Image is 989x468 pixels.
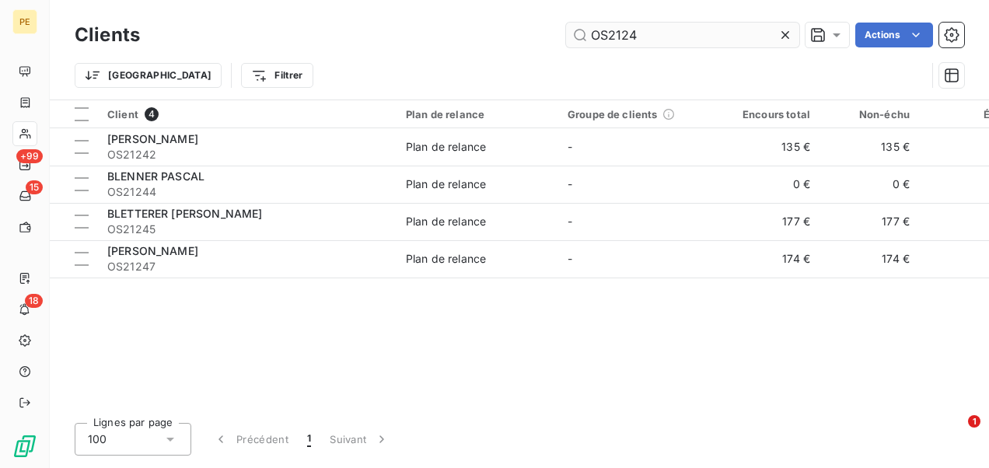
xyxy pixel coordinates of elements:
[936,415,973,452] iframe: Intercom live chat
[107,184,387,200] span: OS21244
[568,252,572,265] span: -
[12,152,37,177] a: +99
[88,431,107,447] span: 100
[107,259,387,274] span: OS21247
[406,108,549,120] div: Plan de relance
[829,108,910,120] div: Non-échu
[568,215,572,228] span: -
[566,23,799,47] input: Rechercher
[720,128,820,166] td: 135 €
[16,149,43,163] span: +99
[107,207,262,220] span: BLETTERER [PERSON_NAME]
[720,240,820,278] td: 174 €
[820,166,919,203] td: 0 €
[568,140,572,153] span: -
[406,176,486,192] div: Plan de relance
[25,294,43,308] span: 18
[720,166,820,203] td: 0 €
[75,21,140,49] h3: Clients
[406,139,486,155] div: Plan de relance
[720,203,820,240] td: 177 €
[406,251,486,267] div: Plan de relance
[568,177,572,190] span: -
[107,108,138,120] span: Client
[75,63,222,88] button: [GEOGRAPHIC_DATA]
[298,423,320,456] button: 1
[107,244,198,257] span: [PERSON_NAME]
[12,9,37,34] div: PE
[12,434,37,459] img: Logo LeanPay
[820,240,919,278] td: 174 €
[204,423,298,456] button: Précédent
[307,431,311,447] span: 1
[568,108,658,120] span: Groupe de clients
[241,63,313,88] button: Filtrer
[107,132,198,145] span: [PERSON_NAME]
[406,214,486,229] div: Plan de relance
[820,203,919,240] td: 177 €
[968,415,980,428] span: 1
[12,183,37,208] a: 15
[820,128,919,166] td: 135 €
[729,108,810,120] div: Encours total
[107,222,387,237] span: OS21245
[26,180,43,194] span: 15
[145,107,159,121] span: 4
[855,23,933,47] button: Actions
[107,169,204,183] span: BLENNER PASCAL
[320,423,399,456] button: Suivant
[107,147,387,162] span: OS21242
